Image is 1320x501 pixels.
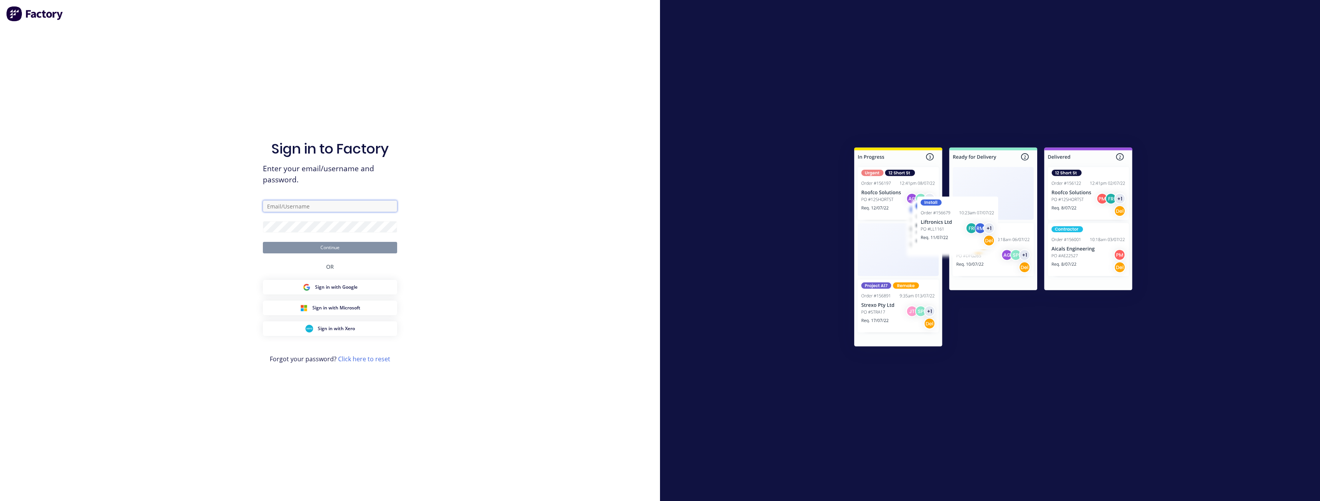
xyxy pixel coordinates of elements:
span: Forgot your password? [270,354,390,364]
img: Factory [6,6,64,21]
button: Continue [263,242,397,253]
button: Google Sign inSign in with Google [263,280,397,294]
span: Enter your email/username and password. [263,163,397,185]
button: Xero Sign inSign in with Xero [263,321,397,336]
img: Xero Sign in [305,325,313,332]
div: OR [326,253,334,280]
span: Sign in with Xero [318,325,355,332]
button: Microsoft Sign inSign in with Microsoft [263,301,397,315]
h1: Sign in to Factory [271,141,389,157]
span: Sign in with Microsoft [312,304,360,311]
span: Sign in with Google [315,284,358,291]
a: Click here to reset [338,355,390,363]
img: Google Sign in [303,283,310,291]
img: Sign in [837,132,1149,365]
img: Microsoft Sign in [300,304,308,312]
input: Email/Username [263,200,397,212]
